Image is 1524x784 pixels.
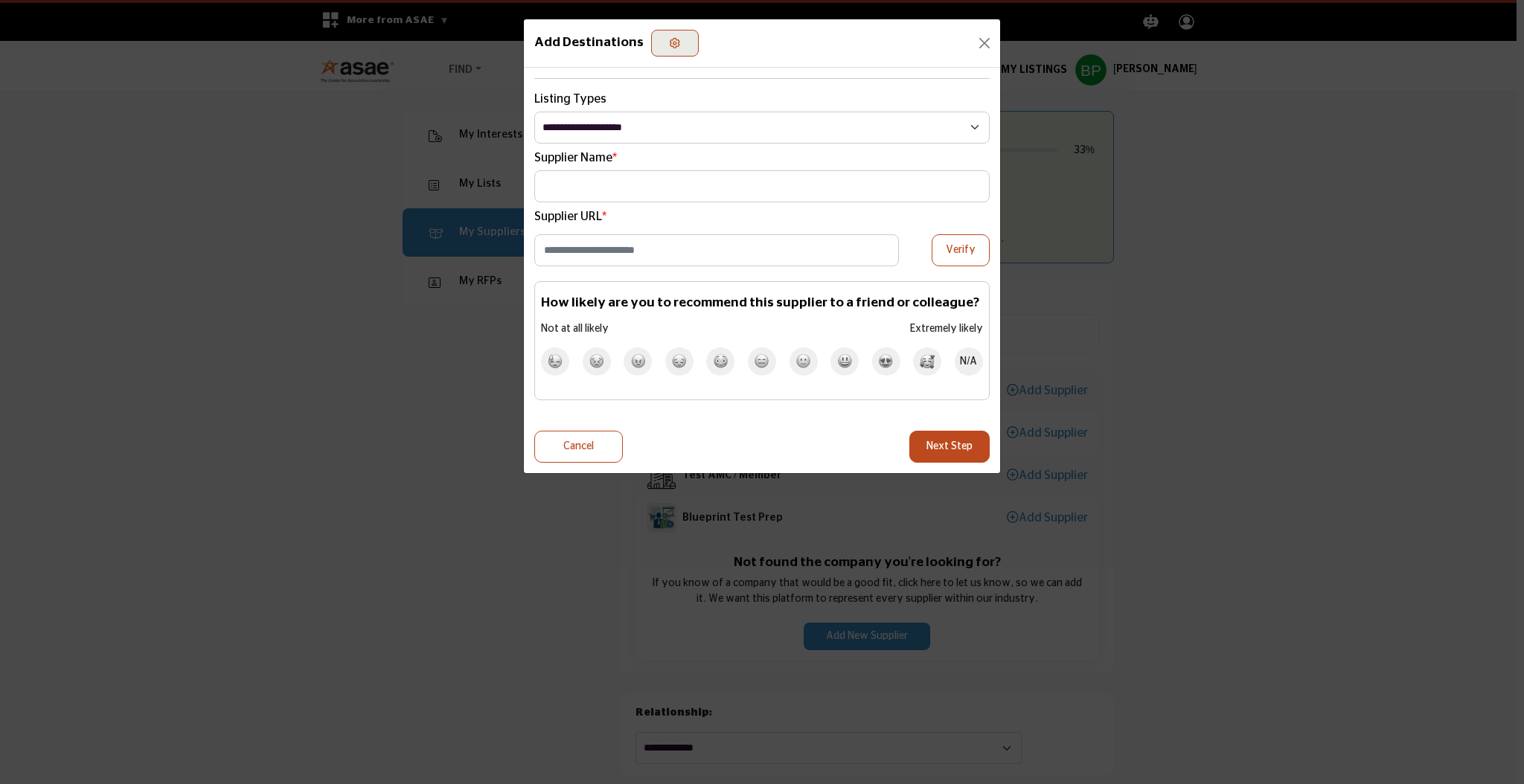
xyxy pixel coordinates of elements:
button: Close [974,33,995,54]
span: Not at all likely [541,324,609,334]
img: emoji rating 8 [837,353,853,369]
button: Next Step [909,431,990,463]
img: emoji rating 6 [754,353,769,369]
label: Supplier URL [534,208,606,225]
input: Supplier Name [534,170,990,202]
img: emoji rating 5 [713,353,729,369]
img: emoji rating 10 [920,354,935,369]
img: emoji rating 4 [671,353,687,369]
input: Enter Website URL [534,234,899,266]
img: emoji rating 7 [795,353,811,369]
span: N/A [960,353,977,370]
span: Extremely likely [910,324,983,334]
img: emoji rating 3 [630,353,646,369]
h1: Add Destinations [534,33,644,52]
img: emoji rating 2 [589,353,604,369]
h3: How likely are you to recommend this supplier to a friend or colleague? [541,295,983,311]
label: Listing Types [534,90,606,108]
img: emoji rating 9 [878,353,894,369]
img: emoji rating 1 [548,353,563,369]
button: Cancel [534,431,623,463]
label: Supplier Name [534,149,617,167]
button: Verify [932,234,990,266]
